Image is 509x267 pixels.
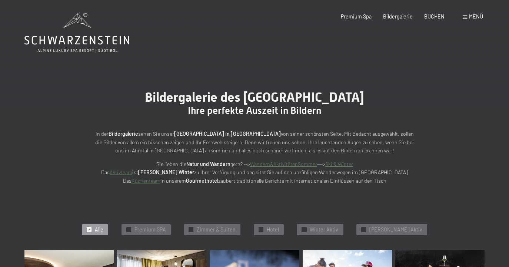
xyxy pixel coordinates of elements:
[362,227,365,232] span: ✓
[369,226,422,233] span: [PERSON_NAME] Aktiv
[186,161,230,167] strong: Natur und Wandern
[138,169,194,175] strong: [PERSON_NAME] Winter
[341,13,372,20] a: Premium Spa
[186,178,218,184] strong: Gourmethotel
[197,226,236,233] span: Zimmer & Suiten
[424,13,445,20] a: BUCHEN
[190,227,193,232] span: ✓
[174,131,281,137] strong: [GEOGRAPHIC_DATA] in [GEOGRAPHIC_DATA]
[325,161,353,167] a: Ski & Winter
[250,161,317,167] a: Wandern&AktivitätenSommer
[469,13,483,20] span: Menü
[127,227,130,232] span: ✓
[132,178,160,184] a: Küchenteam
[188,105,321,116] span: Ihre perfekte Auszeit in Bildern
[383,13,413,20] a: Bildergalerie
[92,160,417,185] p: Sie lieben die gern? --> ---> Das ist zu Ihrer Verfügung und begleitet Sie auf den unzähligen Wan...
[267,226,279,233] span: Hotel
[92,130,417,155] p: In der sehen Sie unser von seiner schönsten Seite. Mit Bedacht ausgewählt, sollen die Bilder von ...
[88,227,91,232] span: ✓
[310,226,338,233] span: Winter Aktiv
[134,226,166,233] span: Premium SPA
[95,226,103,233] span: Alle
[303,227,306,232] span: ✓
[145,89,364,105] span: Bildergalerie des [GEOGRAPHIC_DATA]
[109,131,138,137] strong: Bildergalerie
[259,227,262,232] span: ✓
[110,169,132,175] a: Aktivteam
